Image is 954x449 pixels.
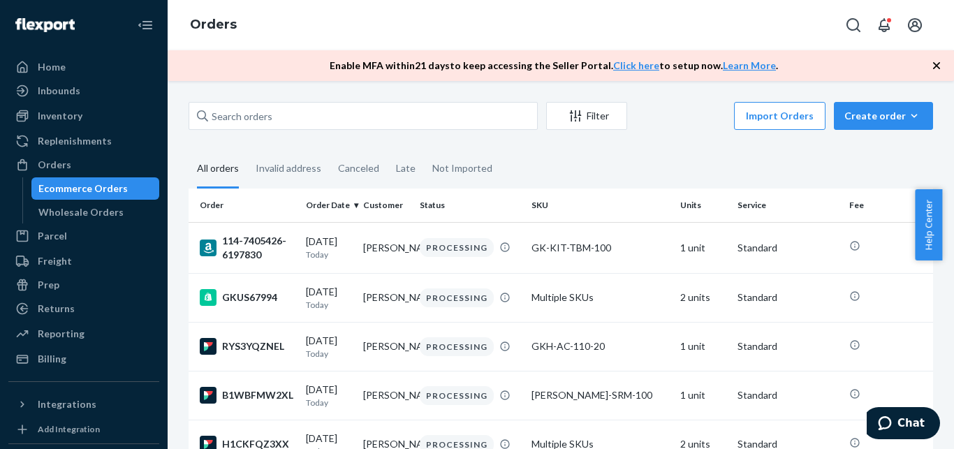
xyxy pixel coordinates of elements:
[38,109,82,123] div: Inventory
[531,241,669,255] div: GK-KIT-TBM-100
[420,288,494,307] div: PROCESSING
[531,388,669,402] div: [PERSON_NAME]-SRM-100
[737,290,838,304] p: Standard
[8,130,159,152] a: Replenishments
[8,154,159,176] a: Orders
[200,289,295,306] div: GKUS67994
[306,397,352,408] p: Today
[8,56,159,78] a: Home
[197,150,239,189] div: All orders
[901,11,929,39] button: Open account menu
[613,59,659,71] a: Click here
[306,235,352,260] div: [DATE]
[363,199,409,211] div: Customer
[189,189,300,222] th: Order
[38,397,96,411] div: Integrations
[38,278,59,292] div: Prep
[737,241,838,255] p: Standard
[15,18,75,32] img: Flexport logo
[31,177,160,200] a: Ecommerce Orders
[38,327,85,341] div: Reporting
[432,150,492,186] div: Not Imported
[8,225,159,247] a: Parcel
[414,189,526,222] th: Status
[8,393,159,415] button: Integrations
[190,17,237,32] a: Orders
[31,201,160,223] a: Wholesale Orders
[531,339,669,353] div: GKH-AC-110-20
[358,322,415,371] td: [PERSON_NAME]
[723,59,776,71] a: Learn More
[200,234,295,262] div: 114-7405426-6197830
[358,222,415,273] td: [PERSON_NAME]
[338,150,379,186] div: Canceled
[306,249,352,260] p: Today
[38,60,66,74] div: Home
[38,182,128,196] div: Ecommerce Orders
[546,102,627,130] button: Filter
[8,274,159,296] a: Prep
[867,407,940,442] iframe: Opens a widget where you can chat to one of our agents
[675,189,732,222] th: Units
[38,254,72,268] div: Freight
[8,105,159,127] a: Inventory
[732,189,844,222] th: Service
[256,150,321,186] div: Invalid address
[420,337,494,356] div: PROCESSING
[8,348,159,370] a: Billing
[8,323,159,345] a: Reporting
[38,423,100,435] div: Add Integration
[420,386,494,405] div: PROCESSING
[358,371,415,420] td: [PERSON_NAME]
[675,273,732,322] td: 2 units
[38,134,112,148] div: Replenishments
[38,205,124,219] div: Wholesale Orders
[915,189,942,260] button: Help Center
[8,297,159,320] a: Returns
[330,59,778,73] p: Enable MFA within 21 days to keep accessing the Seller Portal. to setup now. .
[526,189,675,222] th: SKU
[200,387,295,404] div: B1WBFMW2XL
[844,109,923,123] div: Create order
[547,109,626,123] div: Filter
[189,102,538,130] input: Search orders
[38,302,75,316] div: Returns
[675,371,732,420] td: 1 unit
[200,338,295,355] div: RYS3YQZNEL
[38,158,71,172] div: Orders
[420,238,494,257] div: PROCESSING
[131,11,159,39] button: Close Navigation
[839,11,867,39] button: Open Search Box
[526,273,675,322] td: Multiple SKUs
[737,339,838,353] p: Standard
[734,102,825,130] button: Import Orders
[675,322,732,371] td: 1 unit
[737,388,838,402] p: Standard
[38,84,80,98] div: Inbounds
[675,222,732,273] td: 1 unit
[358,273,415,322] td: [PERSON_NAME]
[834,102,933,130] button: Create order
[179,5,248,45] ol: breadcrumbs
[300,189,358,222] th: Order Date
[38,352,66,366] div: Billing
[844,189,933,222] th: Fee
[8,80,159,102] a: Inbounds
[306,383,352,408] div: [DATE]
[306,299,352,311] p: Today
[870,11,898,39] button: Open notifications
[8,421,159,438] a: Add Integration
[8,250,159,272] a: Freight
[306,334,352,360] div: [DATE]
[306,348,352,360] p: Today
[38,229,67,243] div: Parcel
[306,285,352,311] div: [DATE]
[396,150,416,186] div: Late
